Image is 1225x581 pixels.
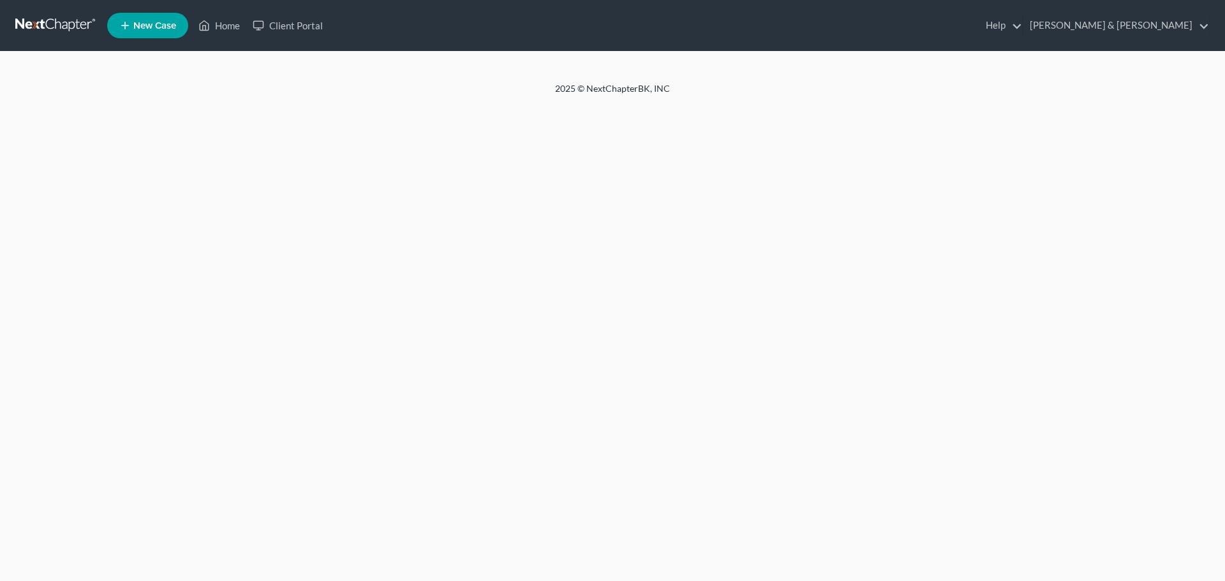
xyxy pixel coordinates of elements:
[107,13,188,38] new-legal-case-button: New Case
[979,14,1022,37] a: Help
[192,14,246,37] a: Home
[249,82,976,105] div: 2025 © NextChapterBK, INC
[1023,14,1209,37] a: [PERSON_NAME] & [PERSON_NAME]
[246,14,329,37] a: Client Portal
